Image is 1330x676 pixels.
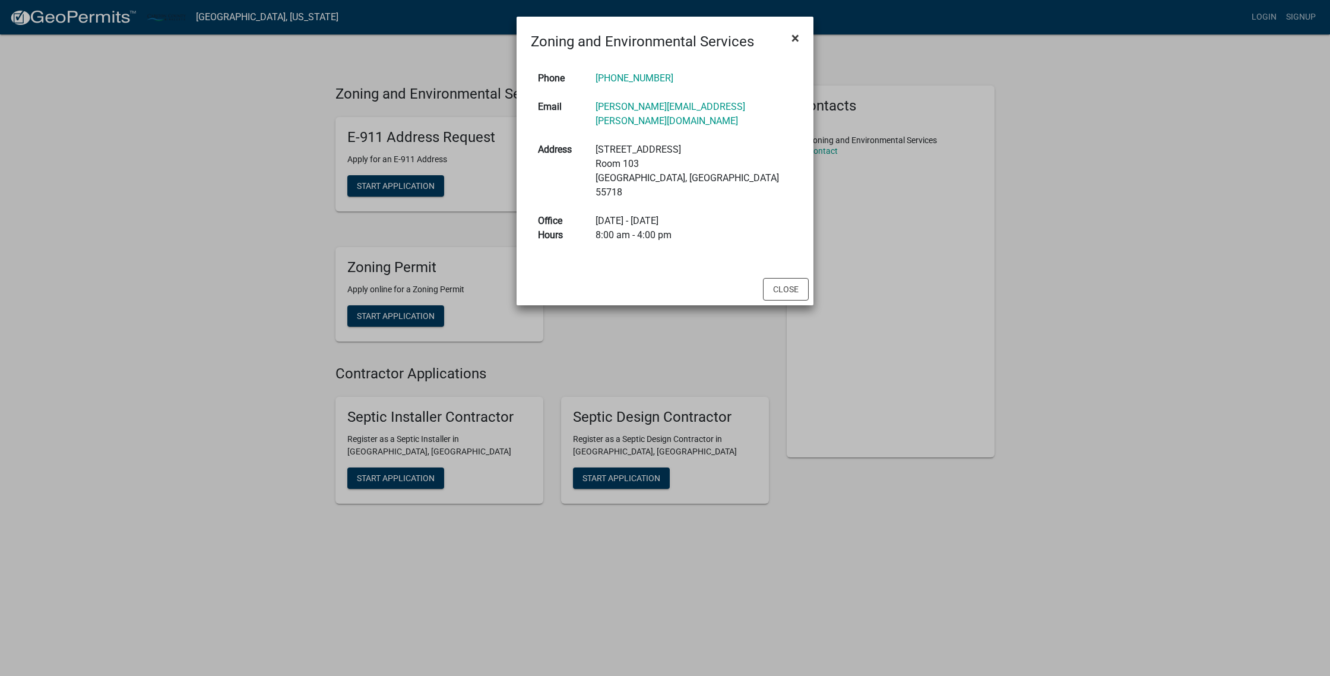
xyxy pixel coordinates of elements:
th: Email [531,93,588,135]
span: × [791,30,799,46]
div: [DATE] - [DATE] 8:00 am - 4:00 pm [596,214,792,242]
th: Phone [531,64,588,93]
th: Office Hours [531,207,588,249]
th: Address [531,135,588,207]
button: Close [782,21,809,55]
h4: Zoning and Environmental Services [531,31,754,52]
a: [PHONE_NUMBER] [596,72,673,84]
td: [STREET_ADDRESS] Room 103 [GEOGRAPHIC_DATA], [GEOGRAPHIC_DATA] 55718 [588,135,799,207]
a: [PERSON_NAME][EMAIL_ADDRESS][PERSON_NAME][DOMAIN_NAME] [596,101,745,127]
button: Close [763,278,809,301]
